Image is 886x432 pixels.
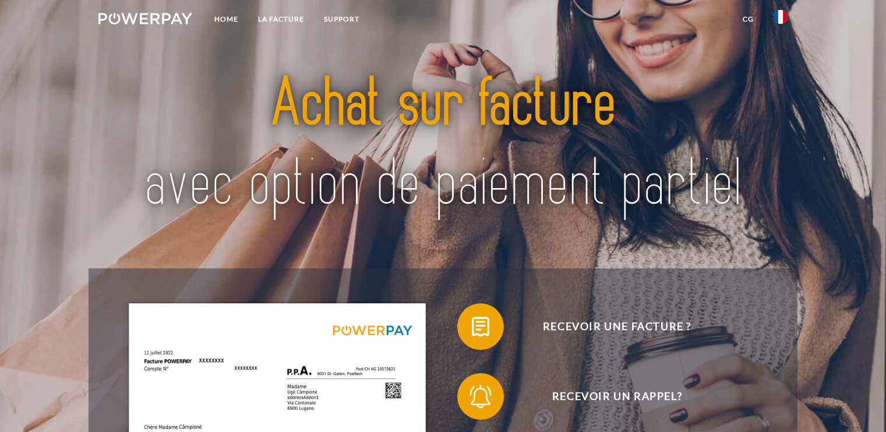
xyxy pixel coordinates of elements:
[98,13,192,24] img: logo-powerpay-white.svg
[132,43,753,245] img: title-powerpay_fr.svg
[466,382,495,411] img: qb_bell.svg
[248,9,314,30] a: LA FACTURE
[774,10,788,24] img: fr
[474,373,760,420] span: Recevoir un rappel?
[204,9,248,30] a: Home
[457,373,760,420] button: Recevoir un rappel?
[314,9,369,30] a: Support
[466,312,495,341] img: qb_bill.svg
[474,303,760,350] span: Recevoir une facture ?
[457,303,760,350] button: Recevoir une facture ?
[733,9,764,30] a: CG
